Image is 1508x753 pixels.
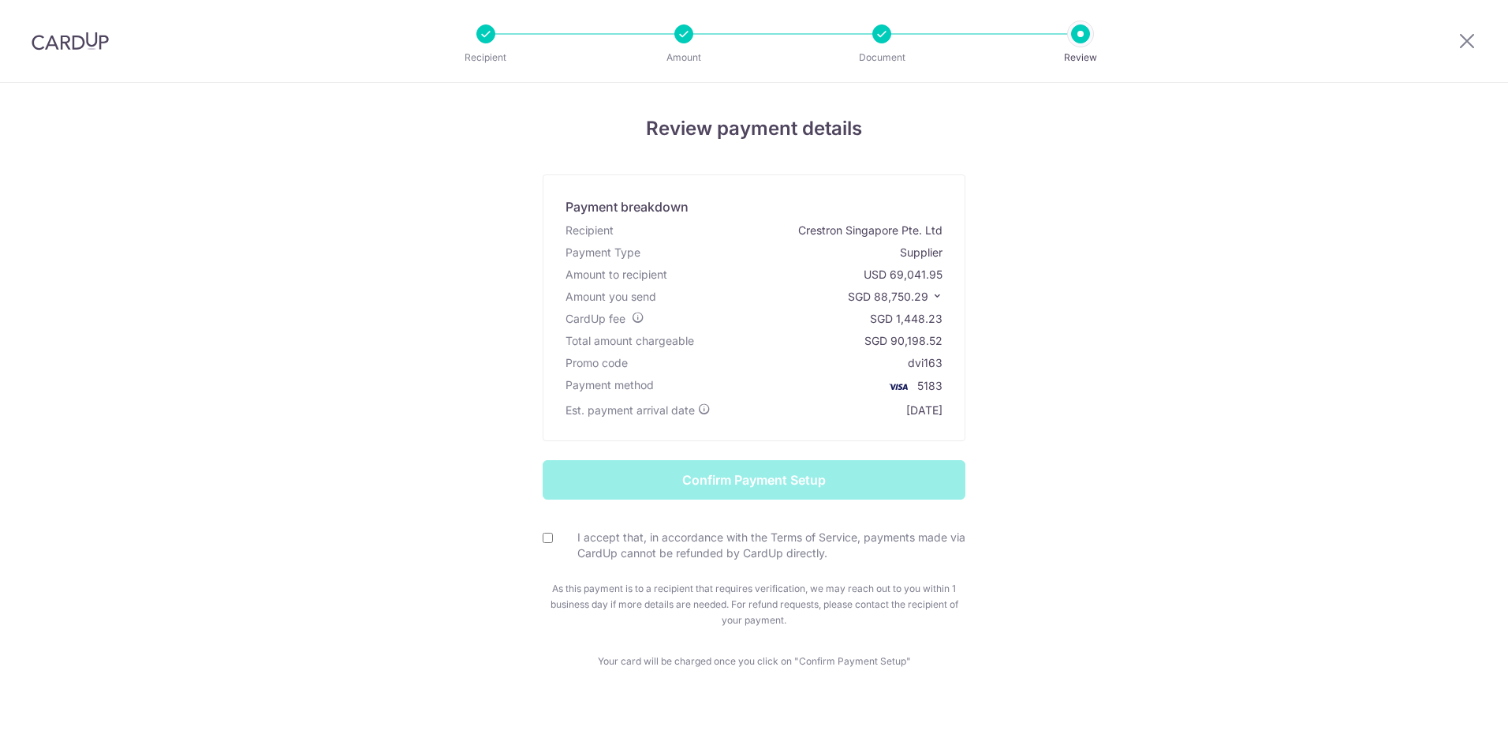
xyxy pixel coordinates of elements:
div: Payment method [565,377,654,396]
div: SGD 1,448.23 [870,311,942,327]
div: SGD 90,198.52 [864,333,942,349]
p: Your card will be charged once you click on "Confirm Payment Setup" [543,654,965,669]
div: Recipient [565,223,614,238]
div: Amount you send [565,289,656,305]
label: I accept that, in accordance with the Terms of Service, payments made via CardUp cannot be refund... [562,530,965,561]
span: translation missing: en.account_steps.new_confirm_form.xb_payment.header.payment_type [565,245,640,259]
div: dvi163 [908,355,942,371]
div: Payment breakdown [565,197,689,216]
p: Amount [625,50,742,66]
div: Est. payment arrival date [565,403,711,418]
span: CardUp fee [565,312,625,325]
div: USD 69,041.95 [864,267,942,283]
span: 5183 [917,379,942,392]
span: SGD 88,750.29 [848,290,928,303]
div: [DATE] [906,403,942,418]
p: Recipient [427,50,544,66]
div: Amount to recipient [565,267,667,283]
img: CardUp [32,32,109,51]
p: As this payment is to a recipient that requires verification, we may reach out to you within 1 bu... [543,581,965,628]
div: Crestron Singapore Pte. Ltd [798,223,942,238]
img: <span class="translation_missing" title="translation missing: en.account_steps.new_confirm_form.b... [883,377,914,396]
p: Review [1022,50,1139,66]
span: Total amount chargeable [565,334,694,347]
p: SGD 88,750.29 [848,289,942,305]
div: Promo code [565,355,628,371]
h4: Review payment details [293,114,1215,143]
p: Document [823,50,940,66]
div: Supplier [900,245,942,260]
